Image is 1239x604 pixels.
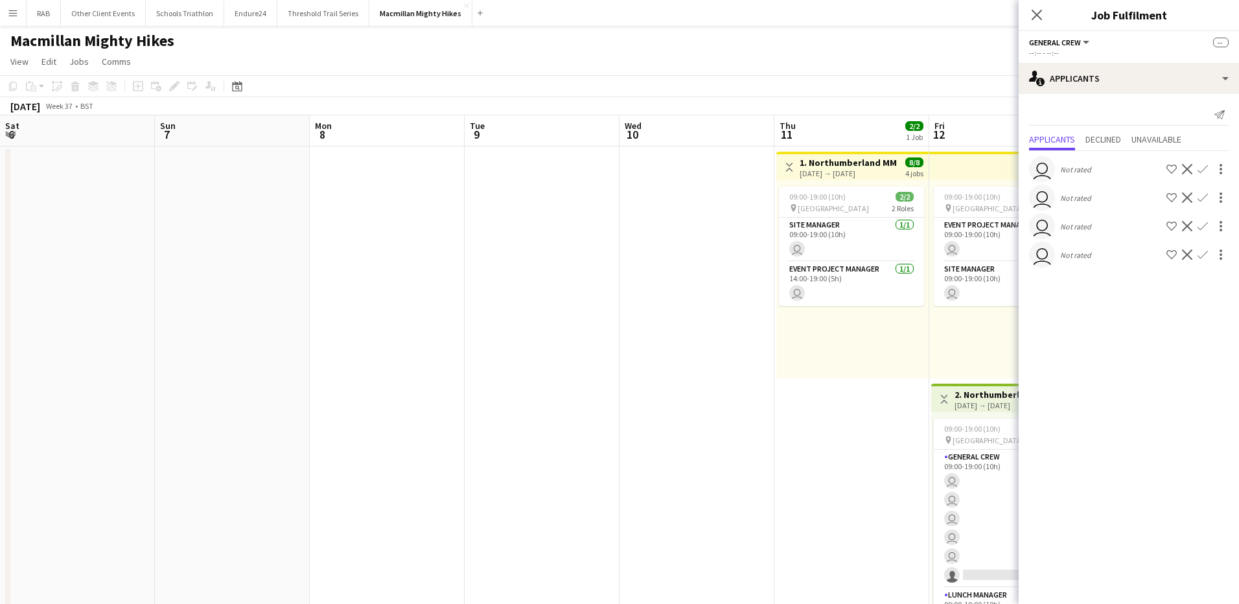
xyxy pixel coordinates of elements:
[798,203,869,213] span: [GEOGRAPHIC_DATA]
[892,203,914,213] span: 2 Roles
[625,120,642,132] span: Wed
[158,127,176,142] span: 7
[97,53,136,70] a: Comms
[955,401,1051,410] div: [DATE] → [DATE]
[41,56,56,67] span: Edit
[5,120,19,132] span: Sat
[313,127,332,142] span: 8
[905,157,923,167] span: 8/8
[778,127,796,142] span: 11
[1060,250,1094,260] div: Not rated
[80,101,93,111] div: BST
[1029,38,1081,47] span: General Crew
[315,120,332,132] span: Mon
[779,187,924,306] app-job-card: 09:00-19:00 (10h)2/2 [GEOGRAPHIC_DATA]2 RolesSite Manager1/109:00-19:00 (10h) Event Project Manag...
[10,56,29,67] span: View
[953,203,1024,213] span: [GEOGRAPHIC_DATA]
[5,53,34,70] a: View
[369,1,472,26] button: Macmillan Mighty Hikes
[800,157,896,168] h3: 1. Northumberland MMH- 4 day role
[905,121,923,131] span: 2/2
[146,1,224,26] button: Schools Triathlon
[944,424,1001,434] span: 09:00-19:00 (10h)
[934,218,1079,262] app-card-role: Event Project Manager1/109:00-19:00 (10h)
[906,132,923,142] div: 1 Job
[61,1,146,26] button: Other Client Events
[953,436,1024,445] span: [GEOGRAPHIC_DATA]
[800,168,896,178] div: [DATE] → [DATE]
[43,101,75,111] span: Week 37
[102,56,131,67] span: Comms
[1029,135,1075,144] span: Applicants
[1019,63,1239,94] div: Applicants
[470,120,485,132] span: Tue
[3,127,19,142] span: 6
[955,389,1051,401] h3: 2. Northumberland MMH- 3 day role
[160,120,176,132] span: Sun
[623,127,642,142] span: 10
[10,100,40,113] div: [DATE]
[934,120,945,132] span: Fri
[944,192,1001,202] span: 09:00-19:00 (10h)
[1060,222,1094,231] div: Not rated
[789,192,846,202] span: 09:00-19:00 (10h)
[224,1,277,26] button: Endure24
[468,127,485,142] span: 9
[1029,48,1229,58] div: --:-- - --:--
[1085,135,1121,144] span: Declined
[934,187,1079,306] app-job-card: 09:00-19:00 (10h)2/2 [GEOGRAPHIC_DATA]2 RolesEvent Project Manager1/109:00-19:00 (10h) Site Manag...
[896,192,914,202] span: 2/2
[932,127,945,142] span: 12
[277,1,369,26] button: Threshold Trail Series
[69,56,89,67] span: Jobs
[1029,38,1091,47] button: General Crew
[780,120,796,132] span: Thu
[27,1,61,26] button: RAB
[1060,193,1094,203] div: Not rated
[905,167,923,178] div: 4 jobs
[934,262,1079,306] app-card-role: Site Manager1/109:00-19:00 (10h)
[1060,165,1094,174] div: Not rated
[64,53,94,70] a: Jobs
[934,450,1079,588] app-card-role: General Crew5A5/609:00-19:00 (10h)
[1131,135,1181,144] span: Unavailable
[36,53,62,70] a: Edit
[1213,38,1229,47] span: --
[779,262,924,306] app-card-role: Event Project Manager1/114:00-19:00 (5h)
[779,218,924,262] app-card-role: Site Manager1/109:00-19:00 (10h)
[1019,6,1239,23] h3: Job Fulfilment
[10,31,174,51] h1: Macmillan Mighty Hikes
